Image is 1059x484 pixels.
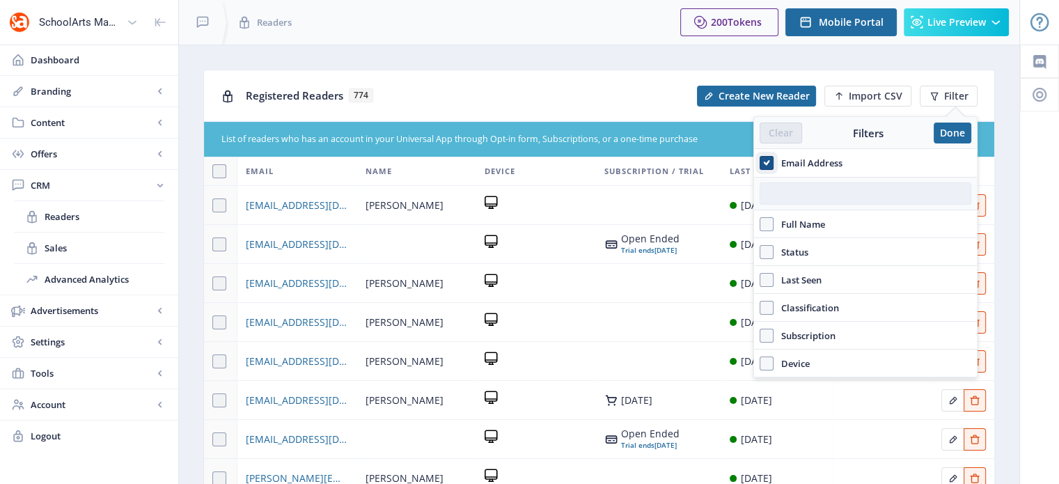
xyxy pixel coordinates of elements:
[849,91,902,102] span: Import CSV
[31,53,167,67] span: Dashboard
[366,392,444,409] span: [PERSON_NAME]
[934,123,971,143] button: Done
[621,428,680,439] div: Open Ended
[246,236,348,253] a: [EMAIL_ADDRESS][DOMAIN_NAME]
[31,147,153,161] span: Offers
[257,15,292,29] span: Readers
[366,197,444,214] span: [PERSON_NAME]
[774,355,810,372] span: Device
[485,163,515,180] span: Device
[719,91,810,102] span: Create New Reader
[14,233,164,263] a: Sales
[920,86,978,107] button: Filter
[774,244,808,260] span: Status
[221,133,894,146] div: List of readers who has an account in your Universal App through Opt-in form, Subscriptions, or a...
[31,429,167,443] span: Logout
[728,15,762,29] span: Tokens
[604,163,704,180] span: Subscription / Trial
[774,327,836,344] span: Subscription
[14,201,164,232] a: Readers
[45,210,164,224] span: Readers
[941,470,964,483] a: Edit page
[45,241,164,255] span: Sales
[941,431,964,444] a: Edit page
[730,163,775,180] span: Last Seen
[621,440,654,450] span: Trial ends
[366,353,444,370] span: [PERSON_NAME]
[31,335,153,349] span: Settings
[964,470,986,483] a: Edit page
[741,353,772,370] div: [DATE]
[741,275,772,292] div: [DATE]
[45,272,164,286] span: Advanced Analytics
[741,197,772,214] div: [DATE]
[14,264,164,295] a: Advanced Analytics
[760,123,802,143] button: Clear
[31,398,153,412] span: Account
[802,126,934,140] div: Filters
[246,275,348,292] a: [EMAIL_ADDRESS][DOMAIN_NAME]
[31,178,153,192] span: CRM
[366,163,392,180] span: Name
[31,116,153,130] span: Content
[621,245,654,255] span: Trial ends
[246,163,274,180] span: Email
[31,304,153,318] span: Advertisements
[904,8,1009,36] button: Live Preview
[944,91,968,102] span: Filter
[39,7,121,38] div: SchoolArts Magazine
[366,275,444,292] span: [PERSON_NAME]
[246,314,348,331] a: [EMAIL_ADDRESS][DOMAIN_NAME]
[816,86,911,107] a: New page
[349,88,373,102] span: 774
[697,86,816,107] button: Create New Reader
[31,84,153,98] span: Branding
[741,314,772,331] div: [DATE]
[819,17,884,28] span: Mobile Portal
[366,314,444,331] span: [PERSON_NAME]
[680,8,778,36] button: 200Tokens
[246,88,343,102] span: Registered Readers
[785,8,897,36] button: Mobile Portal
[774,299,839,316] span: Classification
[621,395,652,406] div: [DATE]
[621,233,680,244] div: Open Ended
[246,353,348,370] a: [EMAIL_ADDRESS][DOMAIN_NAME]
[8,11,31,33] img: properties.app_icon.png
[741,392,772,409] div: [DATE]
[964,392,986,405] a: Edit page
[246,392,348,409] a: [EMAIL_ADDRESS][DOMAIN_NAME]
[689,86,816,107] a: New page
[774,272,822,288] span: Last Seen
[246,197,348,214] a: [EMAIL_ADDRESS][DOMAIN_NAME]
[246,431,348,448] a: [EMAIL_ADDRESS][DOMAIN_NAME]
[741,431,772,448] div: [DATE]
[964,431,986,444] a: Edit page
[31,366,153,380] span: Tools
[774,216,825,233] span: Full Name
[621,244,680,256] div: [DATE]
[824,86,911,107] button: Import CSV
[774,155,842,171] span: Email Address
[621,439,680,451] div: [DATE]
[927,17,986,28] span: Live Preview
[941,392,964,405] a: Edit page
[741,236,772,253] div: [DATE]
